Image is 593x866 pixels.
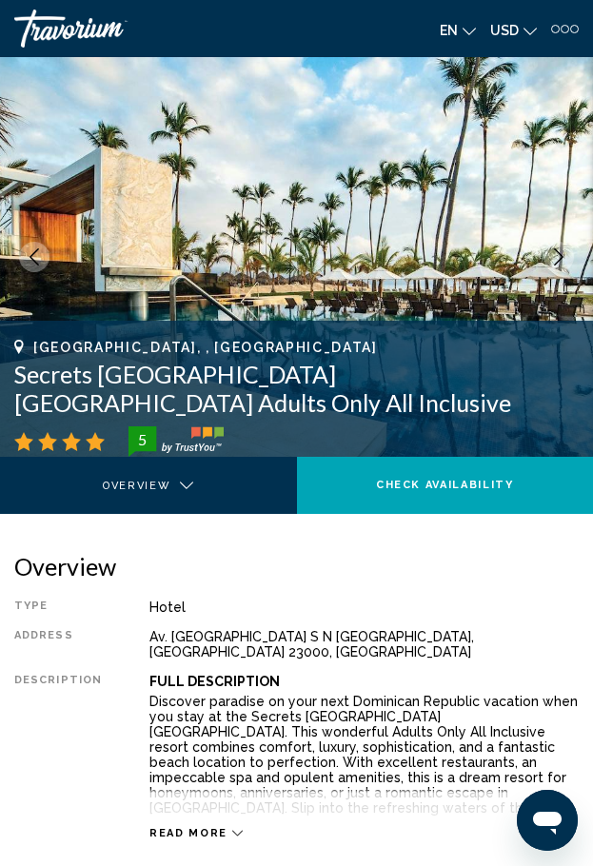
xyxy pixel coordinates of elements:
div: Address [14,629,102,659]
h1: Secrets [GEOGRAPHIC_DATA] [GEOGRAPHIC_DATA] Adults Only All Inclusive [14,360,579,417]
span: Read more [149,827,227,839]
div: Hotel [149,600,579,615]
span: USD [490,23,519,38]
span: Check Availability [376,479,514,491]
b: Full Description [149,674,280,689]
button: Read more [149,826,243,840]
button: Change currency [490,16,537,44]
div: 5 [123,428,161,451]
img: trustyou-badge-hor.svg [128,426,224,457]
span: [GEOGRAPHIC_DATA], , [GEOGRAPHIC_DATA] [33,340,378,355]
a: Travorium [14,10,287,48]
h2: Overview [14,552,579,581]
div: Description [14,674,102,817]
button: Previous image [19,242,49,272]
button: Next image [544,242,574,272]
button: Change language [440,16,476,44]
iframe: Button to launch messaging window [517,790,578,851]
div: Type [14,600,102,615]
span: en [440,23,458,38]
div: Av. [GEOGRAPHIC_DATA] S N [GEOGRAPHIC_DATA], [GEOGRAPHIC_DATA] 23000, [GEOGRAPHIC_DATA] [149,629,579,659]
